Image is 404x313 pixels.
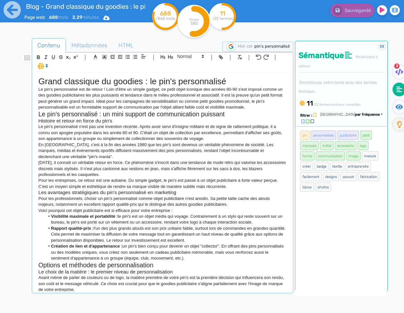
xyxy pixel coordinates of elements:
[238,44,254,49] span: Mot-clé :
[320,141,334,150] span: métal
[156,16,175,21] tspan: /863 mots
[299,80,377,94] small: Enrichissez votre texte avec des termes lexicaux.
[38,275,287,293] p: Avant même de parler de couleurs ou de logo, la matière première de votre pin's est la première d...
[51,214,118,219] strong: Visibilité maximale et portabilité :
[220,10,225,17] tspan: 11
[153,53,154,62] span: |
[362,151,378,160] span: mesure
[139,52,148,60] span: Aligment
[275,53,276,62] span: |
[38,269,287,275] h3: Le choix de la matière : le premier niveau de personnalisation
[337,131,359,140] span: publicitaire
[38,178,287,190] p: Pour les entreprises, ce retour est une aubaine. Du simple gadget, le pin's est passé à un objet ...
[394,64,399,69] span: 3
[38,190,287,195] h3: Les avantages stratégiques du pin's personnalisé en marketing
[190,21,198,26] tspan: SEO
[51,226,93,231] strong: Rapport qualité-prix :
[32,37,66,54] span: Contenu
[345,8,371,13] span: Sauvegardé
[38,160,287,178] p: [DATE], il connaît un véritable retour en force. Ce phénomène s'inscrit dans une tendance de mode...
[254,44,290,49] span: pin's personnalisé
[300,113,312,118] span: filtrer :
[51,244,122,249] strong: Création de lien et d'appartenance :
[226,42,236,51] img: google-serp-logo.png
[38,261,287,269] h2: Options et méthodes de personnalisation
[335,141,356,150] span: accessoire
[38,142,287,160] p: En [GEOGRAPHIC_DATA], c'est à la fin des années 1980 que les pin's sont devenus un véritable phén...
[24,1,146,12] input: title
[358,172,379,181] span: fabrication
[323,172,339,181] span: designs
[320,112,383,118] div: [GEOGRAPHIC_DATA]
[38,87,287,110] p: Le pin's personnalisé est de retour ! Loin d'être un simple gadget, ce petit objet iconique des a...
[313,102,361,107] small: /22 termes lexicaux conseillés
[113,37,139,54] span: HTML
[248,53,250,62] span: |
[72,15,99,20] span: minutes
[160,10,171,17] tspan: 688
[38,110,287,118] h2: Le pin's personnalisé : un mini support de communication puissant
[300,162,313,171] span: créer
[340,172,357,181] span: pouvoir
[346,151,361,160] span: image
[211,53,213,62] span: |
[45,214,287,226] li: le pin's est un objet média qui voyage. Contrairement à un stylo qui reste souvent sur un bureau,...
[35,62,50,70] span: I.Assistant
[49,15,68,20] span: mots
[311,131,336,140] span: personnalisés
[316,151,345,160] span: communication
[358,141,369,150] span: logo
[45,243,287,261] li: un pin's bien conçu pour devenir un objet "collector". En offrant des pins personnalisés ou des m...
[189,17,199,22] tspan: Score
[113,38,139,53] a: HTML
[24,15,45,20] span: Page web
[300,141,319,150] span: marquez
[45,226,287,243] li: l'un des plus grands atouts est son prix unitaire faible, surtout lors de commandes en grandes qu...
[307,99,313,107] b: 11
[38,208,287,214] p: Voici pourquoi cet objet publicitaire est si efficace pour votre entreprise :
[330,4,374,17] button: Sauvegardé
[315,182,331,191] span: photos
[38,118,287,124] h3: Histoire et retour en force du pin's
[229,53,231,62] span: |
[300,131,309,140] span: pin
[212,16,233,21] tspan: /22 termes
[84,53,86,62] span: |
[38,196,287,208] p: Pour les professionnels, choisir un pin's personnalisé comme objet publicitaire n'est anodin. Sa ...
[38,76,287,87] h1: Grand classique du goodies : le pin's personnalisé
[66,37,113,54] span: Métadonnées
[299,55,378,68] span: Vocabulaire à utiliser
[300,172,322,181] span: facilement
[299,51,386,70] h4: Sémantique
[314,162,329,171] span: badge
[38,124,287,142] p: Le pin's personnalisé n'est pas une invention récente. Après avoir servi d'insigne militaire et d...
[300,151,314,160] span: forme
[72,15,82,20] b: 2.29
[360,131,372,140] span: petit
[300,182,314,191] span: bijoux
[66,38,113,53] a: Métadonnées
[32,38,66,53] a: Contenu
[346,162,371,171] span: entreprendre
[330,162,344,171] span: textile
[49,15,58,20] b: 688
[355,112,380,117] span: par fréquence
